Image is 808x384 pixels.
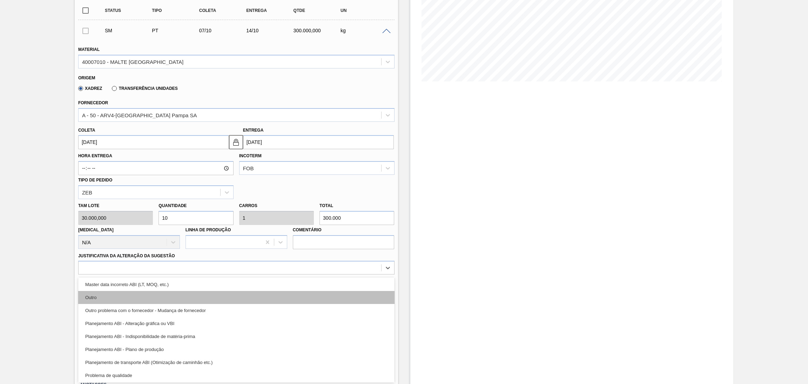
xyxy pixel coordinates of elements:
label: Material [78,47,100,52]
div: 300.000,000 [292,28,345,33]
label: Transferência Unidades [112,86,177,91]
div: UN [339,8,392,13]
div: Pedido de Transferência [150,28,203,33]
div: Qtde [292,8,345,13]
label: Carros [239,203,257,208]
div: Master data incorreto ABI (LT, MOQ, etc.) [78,278,395,291]
label: Entrega [243,128,264,133]
label: Comentário [293,225,395,235]
div: Planejamento ABI - Plano de produção [78,343,395,356]
div: 40007010 - MALTE [GEOGRAPHIC_DATA] [82,59,183,65]
label: Linha de Produção [186,227,231,232]
div: Tipo [150,8,203,13]
div: Coleta [197,8,251,13]
label: Hora Entrega [78,151,234,161]
label: Justificativa da Alteração da Sugestão [78,253,175,258]
button: locked [229,135,243,149]
label: Tam lote [78,201,153,211]
div: Outro [78,291,395,304]
label: Quantidade [159,203,187,208]
div: Entrega [244,8,298,13]
div: Planejamento ABI - Indisponibilidade de matéria-prima [78,330,395,343]
div: ZEB [82,189,92,195]
label: [MEDICAL_DATA] [78,227,114,232]
div: Planejamento de transporte ABI (Otimização de caminhão etc.) [78,356,395,369]
div: Outro problema com o fornecedor - Mudança de fornecedor [78,304,395,317]
div: FOB [243,165,254,171]
label: Coleta [78,128,95,133]
label: Origem [78,75,95,80]
input: dd/mm/yyyy [78,135,229,149]
div: Status [103,8,156,13]
div: 07/10/2025 [197,28,251,33]
label: Incoterm [239,153,262,158]
label: Fornecedor [78,100,108,105]
div: Planejamento ABI - Alteração gráfica ou VBI [78,317,395,330]
div: A - 50 - ARV4-[GEOGRAPHIC_DATA] Pampa SA [82,112,197,118]
input: dd/mm/yyyy [243,135,394,149]
div: Sugestão Manual [103,28,156,33]
label: Tipo de pedido [78,178,112,183]
div: Problema de qualidade [78,369,395,382]
div: kg [339,28,392,33]
label: Xadrez [78,86,102,91]
img: locked [232,138,240,146]
div: 14/10/2025 [244,28,298,33]
label: Observações [78,276,395,286]
label: Total [319,203,333,208]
